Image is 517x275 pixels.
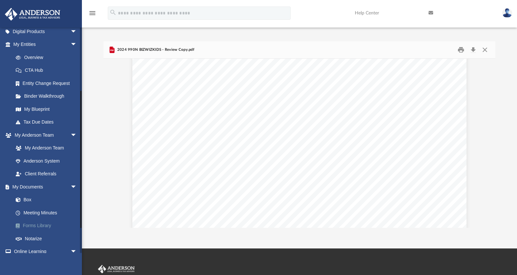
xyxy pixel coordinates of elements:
a: Anderson System [9,154,84,167]
a: Meeting Minutes [9,206,87,219]
a: Tax Due Dates [9,116,87,129]
a: Entity Change Request [9,77,87,90]
a: Notarize [9,232,87,245]
button: Print [454,45,468,55]
a: Binder Walkthrough [9,90,87,103]
i: search [109,9,117,16]
a: Digital Productsarrow_drop_down [5,25,87,38]
img: Anderson Advisors Platinum Portal [3,8,62,21]
div: File preview [104,59,495,228]
button: Close [479,45,491,55]
a: My Blueprint [9,103,84,116]
img: Anderson Advisors Platinum Portal [97,265,136,273]
a: My Entitiesarrow_drop_down [5,38,87,51]
span: arrow_drop_down [70,25,84,38]
div: Preview [104,41,495,228]
a: Overview [9,51,87,64]
a: My Anderson Teamarrow_drop_down [5,128,84,142]
a: My Anderson Team [9,142,80,155]
a: Client Referrals [9,167,84,181]
a: Online Learningarrow_drop_down [5,245,84,258]
a: Forms Library [9,219,87,232]
a: menu [88,12,96,17]
a: My Documentsarrow_drop_down [5,180,87,193]
span: CLIENT'S [275,108,305,114]
span: arrow_drop_down [70,128,84,142]
button: Download [468,45,479,55]
span: 2024 990N BIZWIZKIDS - Review Copy.pdf [116,47,194,53]
span: arrow_drop_down [70,180,84,194]
span: arrow_drop_down [70,38,84,51]
img: User Pic [502,8,512,18]
span: arrow_drop_down [70,245,84,259]
a: Box [9,193,84,206]
div: Document Viewer [104,59,495,228]
span: COPY [309,108,324,114]
a: CTA Hub [9,64,87,77]
i: menu [88,9,96,17]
